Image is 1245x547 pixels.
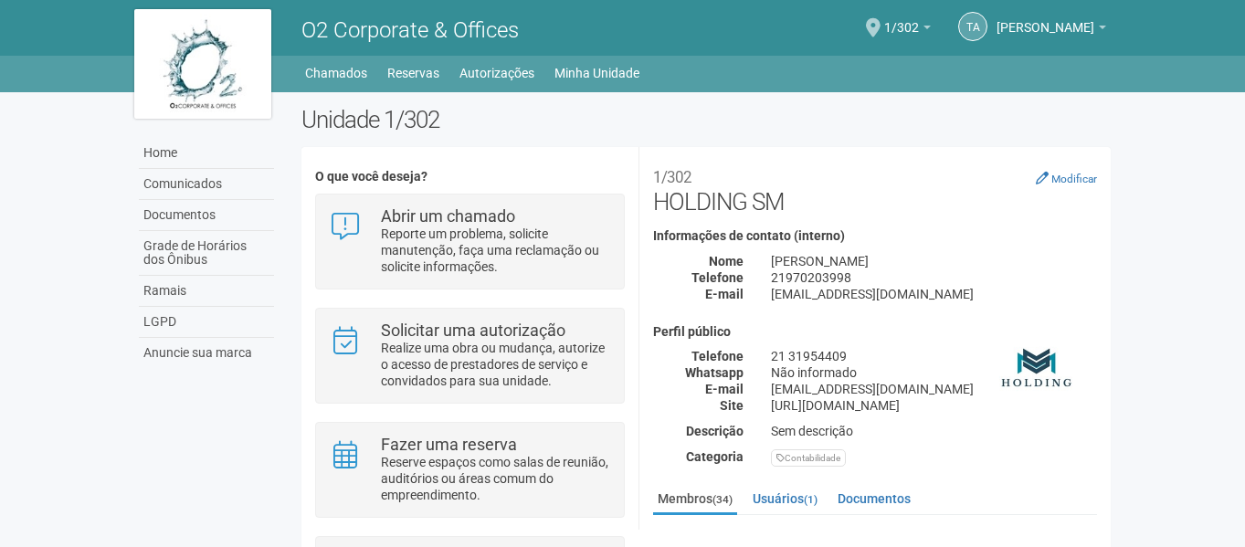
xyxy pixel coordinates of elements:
a: 1/302 [884,23,931,37]
p: Realize uma obra ou mudança, autorize o acesso de prestadores de serviço e convidados para sua un... [381,340,610,389]
img: business.png [992,325,1083,416]
h4: Informações de contato (interno) [653,229,1097,243]
a: Autorizações [459,60,534,86]
a: Solicitar uma autorização Realize uma obra ou mudança, autorize o acesso de prestadores de serviç... [330,322,610,389]
strong: Categoria [686,449,744,464]
a: [PERSON_NAME] [997,23,1106,37]
strong: Telefone [691,349,744,363]
small: (34) [712,493,733,506]
strong: Nome [709,254,744,268]
a: Membros(34) [653,485,737,515]
span: O2 Corporate & Offices [301,17,519,43]
a: Anuncie sua marca [139,338,274,368]
a: Usuários(1) [748,485,822,512]
span: 1/302 [884,3,919,35]
small: (1) [804,493,818,506]
h2: Unidade 1/302 [301,106,1112,133]
img: logo.jpg [134,9,271,119]
strong: Fazer uma reserva [381,435,517,454]
h4: Perfil público [653,325,1097,339]
p: Reporte um problema, solicite manutenção, faça uma reclamação ou solicite informações. [381,226,610,275]
strong: Solicitar uma autorização [381,321,565,340]
a: Minha Unidade [554,60,639,86]
div: Não informado [757,364,1111,381]
strong: Abrir um chamado [381,206,515,226]
a: Modificar [1036,171,1097,185]
a: Documentos [833,485,915,512]
a: TA [958,12,987,41]
a: Chamados [305,60,367,86]
a: Ramais [139,276,274,307]
div: 21970203998 [757,269,1111,286]
a: Fazer uma reserva Reserve espaços como salas de reunião, auditórios ou áreas comum do empreendime... [330,437,610,503]
strong: Site [720,398,744,413]
div: [EMAIL_ADDRESS][DOMAIN_NAME] [757,381,1111,397]
strong: Descrição [686,424,744,438]
small: 1/302 [653,168,691,186]
strong: Membros [653,530,1097,546]
p: Reserve espaços como salas de reunião, auditórios ou áreas comum do empreendimento. [381,454,610,503]
a: LGPD [139,307,274,338]
h2: HOLDING SM [653,161,1097,216]
strong: Telefone [691,270,744,285]
a: Abrir um chamado Reporte um problema, solicite manutenção, faça uma reclamação ou solicite inform... [330,208,610,275]
div: [EMAIL_ADDRESS][DOMAIN_NAME] [757,286,1111,302]
div: Sem descrição [757,423,1111,439]
a: Reservas [387,60,439,86]
div: [URL][DOMAIN_NAME] [757,397,1111,414]
a: Home [139,138,274,169]
a: Comunicados [139,169,274,200]
small: Modificar [1051,173,1097,185]
strong: Whatsapp [685,365,744,380]
strong: E-mail [705,287,744,301]
div: 21 31954409 [757,348,1111,364]
a: Grade de Horários dos Ônibus [139,231,274,276]
div: Contabilidade [771,449,846,467]
a: Documentos [139,200,274,231]
h4: O que você deseja? [315,170,625,184]
div: [PERSON_NAME] [757,253,1111,269]
strong: E-mail [705,382,744,396]
span: Thamiris Abdala [997,3,1094,35]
